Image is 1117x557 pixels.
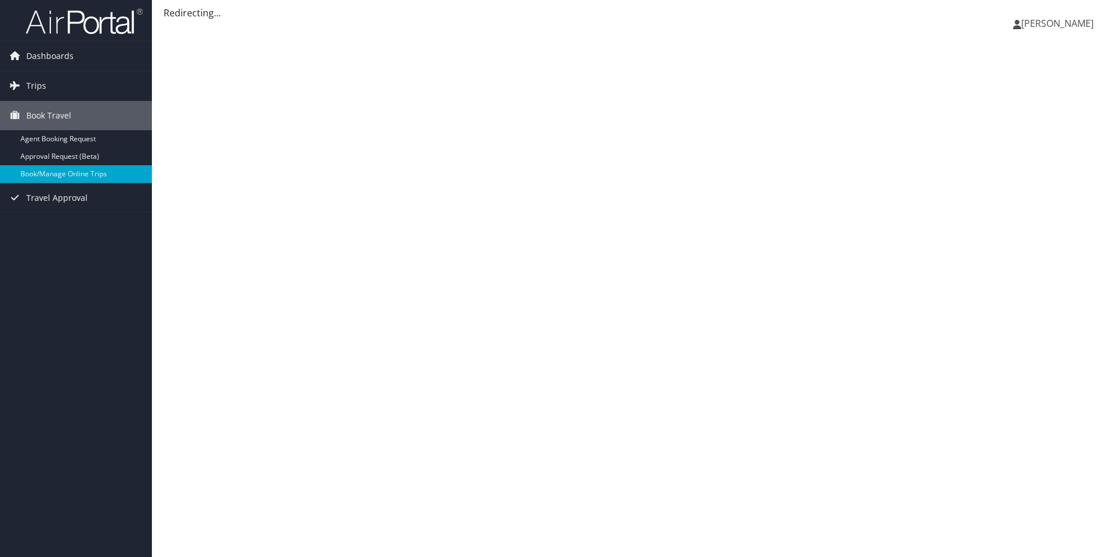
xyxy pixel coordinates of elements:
[1013,6,1105,41] a: [PERSON_NAME]
[26,183,88,213] span: Travel Approval
[26,101,71,130] span: Book Travel
[26,71,46,100] span: Trips
[1021,17,1094,30] span: [PERSON_NAME]
[26,41,74,71] span: Dashboards
[164,6,1105,20] div: Redirecting...
[26,8,143,35] img: airportal-logo.png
